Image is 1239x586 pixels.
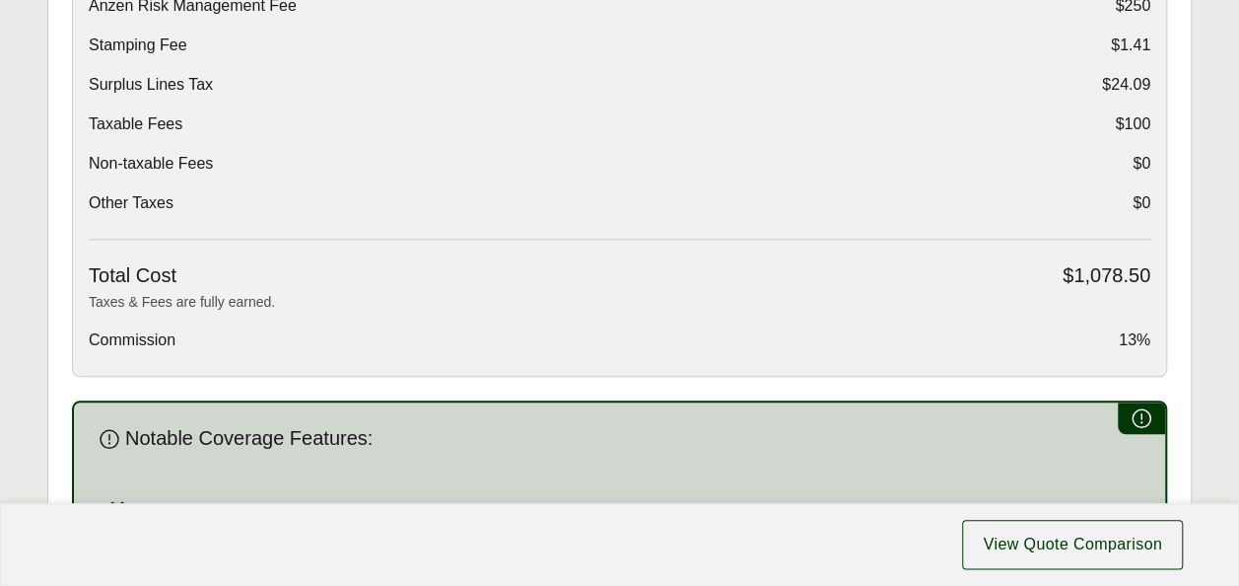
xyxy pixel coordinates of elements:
[1111,34,1150,57] span: $1.41
[1115,112,1150,136] span: $100
[89,191,173,215] span: Other Taxes
[89,34,187,57] span: Stamping Fee
[89,152,213,176] span: Non-taxable Fees
[983,533,1162,556] span: View Quote Comparison
[89,329,175,352] span: Commission
[89,263,176,288] span: Total Cost
[1063,263,1150,288] span: $1,078.50
[125,426,373,451] span: Notable Coverage Features:
[89,112,182,136] span: Taxable Fees
[89,292,1150,313] p: Taxes & Fees are fully earned.
[962,520,1183,569] button: View Quote Comparison
[1133,152,1150,176] span: $0
[89,73,213,97] span: Surplus Lines Tax
[1119,329,1150,352] span: 13%
[1133,191,1150,215] span: $0
[1102,73,1150,97] span: $24.09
